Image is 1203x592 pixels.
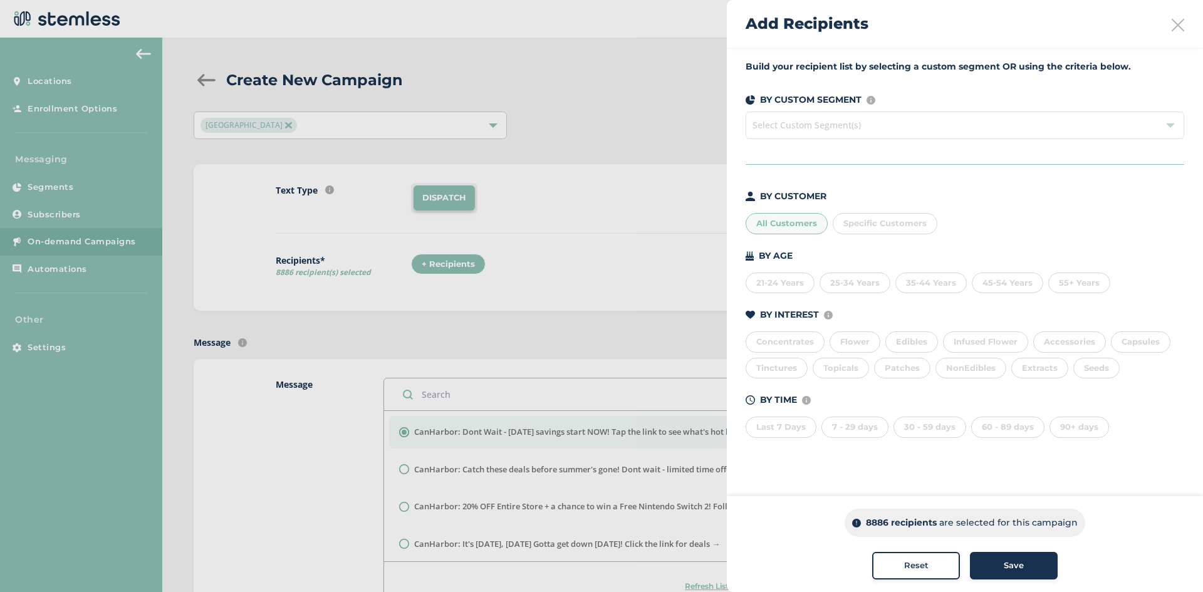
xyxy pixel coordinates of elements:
[972,273,1043,294] div: 45-54 Years
[760,393,797,407] p: BY TIME
[746,417,816,438] div: Last 7 Days
[852,519,861,527] img: icon-info-dark-48f6c5f3.svg
[1073,358,1120,379] div: Seeds
[885,331,938,353] div: Edibles
[760,308,819,321] p: BY INTEREST
[746,273,815,294] div: 21-24 Years
[746,331,825,353] div: Concentrates
[867,96,875,105] img: icon-info-236977d2.svg
[843,218,927,228] span: Specific Customers
[874,358,930,379] div: Patches
[746,358,808,379] div: Tinctures
[866,516,937,529] p: 8886 recipients
[746,95,755,105] img: icon-segments-dark-074adb27.svg
[759,249,793,262] p: BY AGE
[746,192,755,201] img: icon-person-dark-ced50e5f.svg
[1033,331,1106,353] div: Accessories
[746,13,868,35] h2: Add Recipients
[935,358,1006,379] div: NonEdibles
[971,417,1044,438] div: 60 - 89 days
[746,60,1184,73] label: Build your recipient list by selecting a custom segment OR using the criteria below.
[802,396,811,405] img: icon-info-236977d2.svg
[820,273,890,294] div: 25-34 Years
[746,395,755,405] img: icon-time-dark-e6b1183b.svg
[970,552,1058,579] button: Save
[1049,417,1109,438] div: 90+ days
[872,552,960,579] button: Reset
[824,311,833,319] img: icon-info-236977d2.svg
[1011,358,1068,379] div: Extracts
[943,331,1028,353] div: Infused Flower
[1111,331,1170,353] div: Capsules
[904,559,929,572] span: Reset
[821,417,888,438] div: 7 - 29 days
[895,273,967,294] div: 35-44 Years
[830,331,880,353] div: Flower
[746,213,828,234] div: All Customers
[746,251,754,261] img: icon-cake-93b2a7b5.svg
[746,311,755,319] img: icon-heart-dark-29e6356f.svg
[1004,559,1024,572] span: Save
[1048,273,1110,294] div: 55+ Years
[760,93,862,106] p: BY CUSTOM SEGMENT
[939,516,1078,529] p: are selected for this campaign
[760,190,826,203] p: BY CUSTOMER
[813,358,869,379] div: Topicals
[893,417,966,438] div: 30 - 59 days
[1140,532,1203,592] iframe: Chat Widget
